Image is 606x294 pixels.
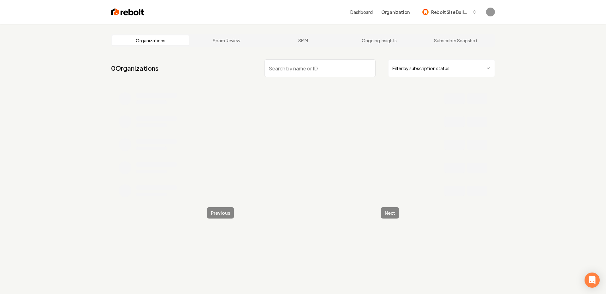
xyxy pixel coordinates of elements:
[350,9,372,15] a: Dashboard
[417,35,494,45] a: Subscriber Snapshot
[112,35,189,45] a: Organizations
[111,64,158,73] a: 0Organizations
[431,9,470,15] span: Rebolt Site Builder
[377,6,413,18] button: Organization
[422,9,429,15] img: Rebolt Site Builder
[189,35,265,45] a: Spam Review
[585,273,600,288] div: Open Intercom Messenger
[486,8,495,16] img: Camilo Vargas
[265,35,341,45] a: SMM
[341,35,418,45] a: Ongoing Insights
[264,59,376,77] input: Search by name or ID
[111,8,144,16] img: Rebolt Logo
[486,8,495,16] button: Open user button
